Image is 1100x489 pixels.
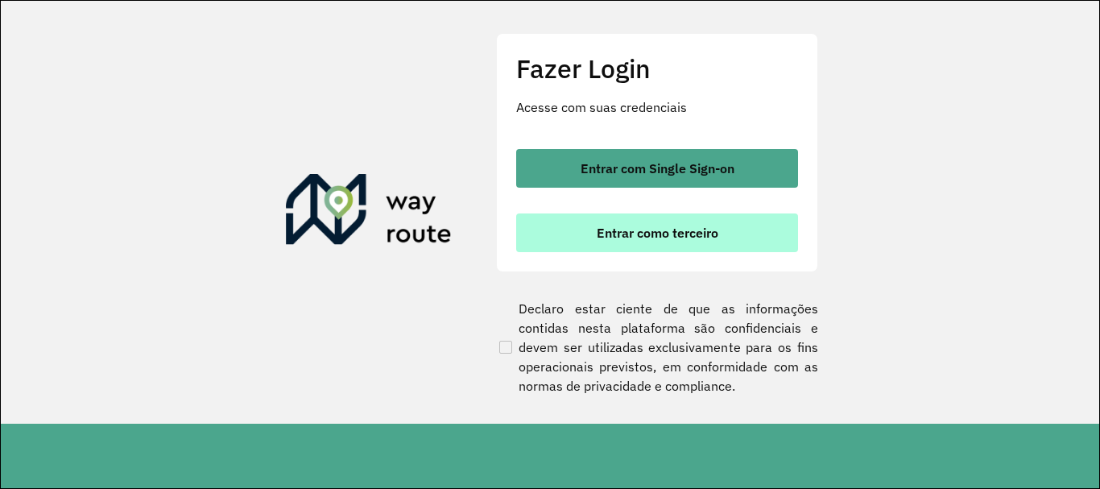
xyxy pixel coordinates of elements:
[516,53,798,84] h2: Fazer Login
[496,299,818,396] label: Declaro estar ciente de que as informações contidas nesta plataforma são confidenciais e devem se...
[516,213,798,252] button: button
[597,226,718,239] span: Entrar como terceiro
[516,97,798,117] p: Acesse com suas credenciais
[581,162,734,175] span: Entrar com Single Sign-on
[286,174,452,251] img: Roteirizador AmbevTech
[516,149,798,188] button: button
